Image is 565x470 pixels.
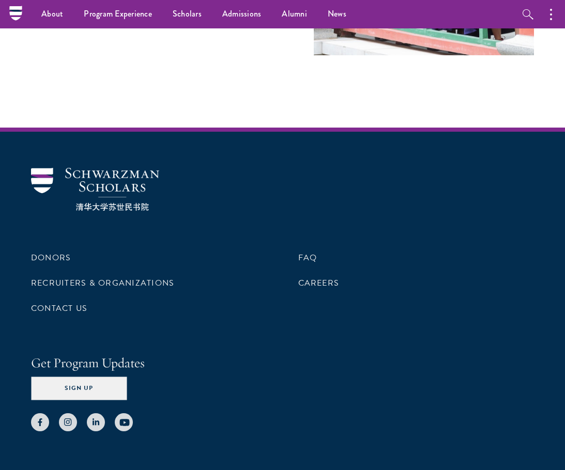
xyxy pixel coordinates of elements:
[31,277,174,289] a: Recruiters & Organizations
[31,377,127,400] button: Sign Up
[298,277,340,289] a: Careers
[31,252,71,264] a: Donors
[298,252,317,264] a: FAQ
[31,302,87,315] a: Contact Us
[31,353,534,373] h4: Get Program Updates
[31,168,159,211] img: Schwarzman Scholars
